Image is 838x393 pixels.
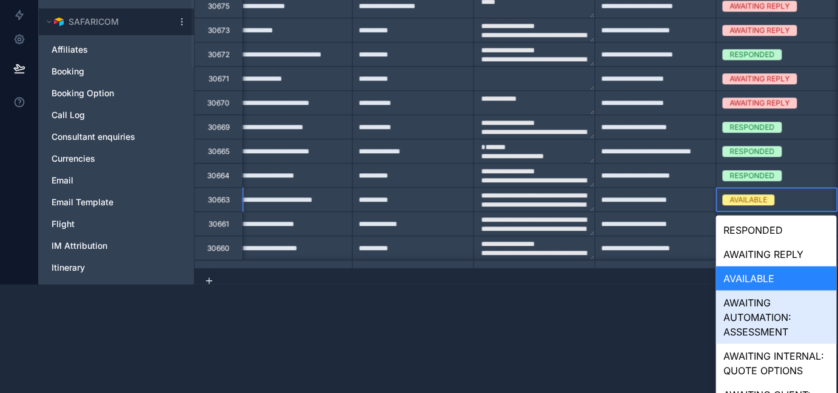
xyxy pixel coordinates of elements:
button: Airtable LogoSAFARICOM [44,13,172,30]
span: Booking Option [52,87,114,99]
div: AWAITING INTERNAL: QUOTE OPTIONS [716,344,837,383]
div: AVAILABLE [716,266,837,291]
img: Airtable Logo [54,17,64,27]
div: Booking Option [46,84,187,103]
div: RESPONDED [730,49,775,60]
div: Flight [46,214,187,234]
span: Currencies [52,153,95,165]
div: Email Template [46,193,187,212]
a: Email Template [52,196,157,208]
div: Email [46,171,187,190]
div: 30671 [209,74,229,84]
div: 30663 [208,195,230,205]
a: Flight [52,218,157,230]
span: Booking [52,65,84,78]
a: Call Log [52,109,157,121]
span: Itinerary [52,262,85,274]
div: AWAITING REPLY [730,73,790,84]
div: 30672 [208,50,230,59]
div: 30664 [207,171,230,180]
div: 30669 [208,122,230,132]
a: Booking Option [52,87,157,99]
span: IM Attribution [52,240,107,252]
a: Itinerary [52,262,157,274]
span: Consultant enquiries [52,131,135,143]
a: Mailer List [52,283,157,296]
a: Booking [52,65,157,78]
a: Consultant enquiries [52,131,157,143]
span: Call Log [52,109,85,121]
div: RESPONDED [730,122,775,133]
span: SAFARICOM [69,16,119,28]
a: Currencies [52,153,157,165]
div: Currencies [46,149,187,168]
div: Itinerary [46,258,187,277]
div: RESPONDED [730,170,775,181]
div: 30660 [207,243,230,253]
div: Booking [46,62,187,81]
a: Email [52,174,157,187]
div: Mailer List [46,280,187,299]
div: 30659 [208,268,230,277]
div: Affiliates [46,40,187,59]
div: AWAITING REPLY [716,242,837,266]
span: Affiliates [52,44,88,56]
div: 30673 [208,25,230,35]
div: 30665 [208,147,230,156]
div: IM Attribution [46,236,187,256]
div: RESPONDED [716,218,837,242]
div: 30661 [209,219,229,229]
div: AWAITING REPLY [730,1,790,12]
div: RESPONDED [730,146,775,157]
span: Mailer List [52,283,95,296]
a: IM Attribution [52,240,157,252]
div: AWAITING AUTOMATION: ASSESSMENT [716,291,837,344]
div: Call Log [46,105,187,125]
a: Affiliates [52,44,157,56]
span: Email [52,174,73,187]
div: 30670 [207,98,230,108]
span: Flight [52,218,75,230]
div: AWAITING REPLY [730,25,790,36]
div: AVAILABLE [730,194,768,205]
div: Consultant enquiries [46,127,187,147]
span: Email Template [52,196,113,208]
div: 30675 [208,1,230,11]
div: AWAITING REPLY [730,97,790,108]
